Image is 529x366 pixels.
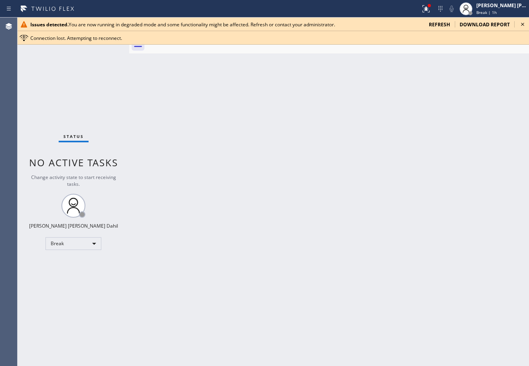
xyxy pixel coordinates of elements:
div: [PERSON_NAME] [PERSON_NAME] Dahil [476,2,527,9]
button: Mute [446,3,457,14]
span: Connection lost. Attempting to reconnect. [30,35,122,41]
span: Break | 1h [476,10,497,15]
b: Issues detected. [30,21,69,28]
span: Change activity state to start receiving tasks. [31,174,116,187]
span: Status [63,134,84,139]
span: No active tasks [29,156,118,169]
div: [PERSON_NAME] [PERSON_NAME] Dahil [29,222,118,229]
span: download report [460,21,510,28]
span: refresh [429,21,450,28]
div: Break [45,237,101,250]
div: You are now running in degraded mode and some functionality might be affected. Refresh or contact... [30,21,422,28]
